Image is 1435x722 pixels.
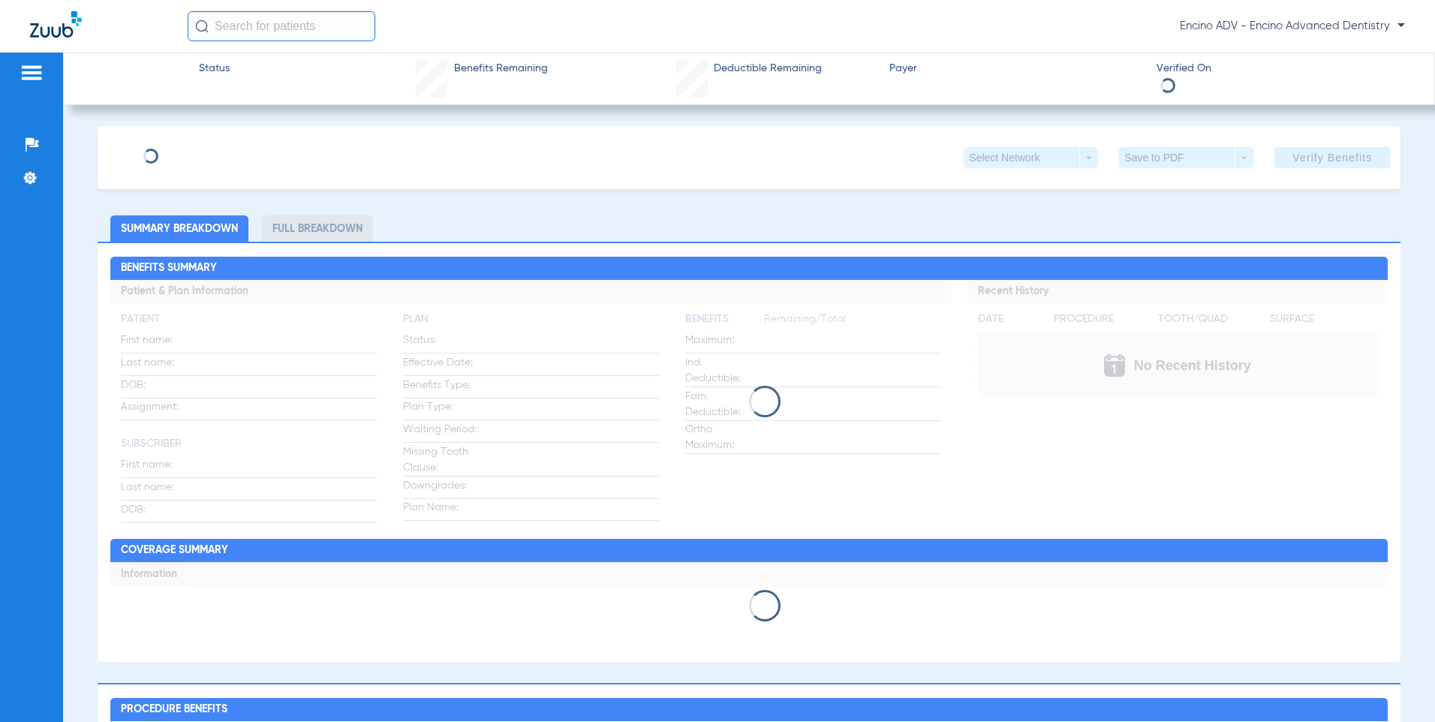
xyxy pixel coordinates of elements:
[110,257,1388,281] h2: Benefits Summary
[1157,61,1411,77] span: Verified On
[195,20,209,33] img: Search Icon
[1180,19,1405,34] span: Encino ADV - Encino Advanced Dentistry
[30,11,82,38] img: Zuub Logo
[714,61,822,77] span: Deductible Remaining
[188,11,375,41] input: Search for patients
[454,61,548,77] span: Benefits Remaining
[110,539,1388,563] h2: Coverage Summary
[889,61,1144,77] span: Payer
[199,61,230,77] span: Status
[110,698,1388,722] h2: Procedure Benefits
[110,215,248,242] li: Summary Breakdown
[20,64,44,82] img: hamburger-icon
[262,215,373,242] li: Full Breakdown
